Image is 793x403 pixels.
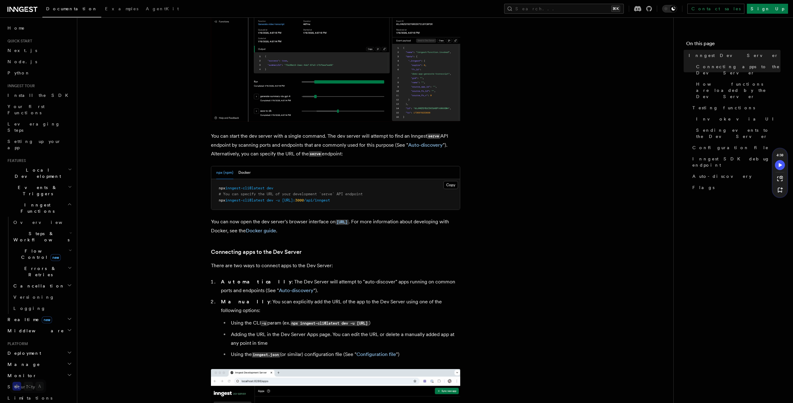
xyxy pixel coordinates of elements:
[692,184,714,191] span: Flags
[694,61,781,78] a: Connecting apps to the Dev Server
[5,325,73,336] button: Middleware
[309,151,322,157] code: serve
[219,192,363,196] span: # You can specify the URL of your development `serve` API endpoint
[7,25,25,31] span: Home
[46,6,98,11] span: Documentation
[221,279,292,285] strong: Automatically
[662,5,677,12] button: Toggle dark mode
[696,81,781,100] span: How functions are loaded by the Dev Server
[101,2,142,17] a: Examples
[211,132,460,159] p: You can start the dev server with a single command. The dev server will attempt to find an Innges...
[252,352,280,358] code: inngest.json
[696,127,781,140] span: Sending events to the Dev Server
[5,370,73,381] button: Monitor
[146,6,179,11] span: AgentKit
[692,105,755,111] span: Testing functions
[11,228,73,245] button: Steps & Workflows
[336,220,349,225] code: [URL]
[5,45,73,56] a: Next.js
[5,359,73,370] button: Manage
[219,198,225,202] span: npx
[11,283,65,289] span: Cancellation
[5,348,73,359] button: Deployment
[443,181,458,189] button: Copy
[5,136,73,153] a: Setting up your app
[5,167,68,179] span: Local Development
[11,217,73,228] a: Overview
[216,166,233,179] button: npx (npm)
[261,321,267,326] code: -u
[13,220,78,225] span: Overview
[690,182,781,193] a: Flags
[290,321,369,326] code: npx inngest-cli@latest dev -u [URL]
[221,299,270,305] strong: Manually
[336,219,349,225] a: [URL]
[11,280,73,292] button: Cancellation
[11,230,69,243] span: Steps & Workflows
[13,295,55,300] span: Versioning
[690,102,781,113] a: Testing functions
[7,384,35,389] span: Security
[5,83,35,88] span: Inngest tour
[427,134,440,139] code: serve
[694,78,781,102] a: How functions are loaded by the Dev Server
[304,198,330,202] span: /api/inngest
[246,228,276,234] a: Docker guide
[5,56,73,67] a: Node.js
[5,217,73,314] div: Inngest Functions
[696,116,779,122] span: Invoke via UI
[211,248,302,256] a: Connecting apps to the Dev Server
[282,198,295,202] span: [URL]:
[5,341,28,346] span: Platform
[690,171,781,182] a: Auto-discovery
[11,303,73,314] a: Logging
[42,2,101,17] a: Documentation
[11,263,73,280] button: Errors & Retries
[275,198,280,202] span: -u
[689,52,778,59] span: Inngest Dev Server
[694,113,781,125] a: Invoke via UI
[5,90,73,101] a: Install the SDK
[694,125,781,142] a: Sending events to the Dev Server
[686,40,781,50] h4: On this page
[267,198,273,202] span: dev
[211,261,460,270] p: There are two ways to connect apps to the Dev Server:
[13,306,46,311] span: Logging
[408,142,443,148] a: Auto-discovery
[225,198,265,202] span: inngest-cli@latest
[5,350,41,356] span: Deployment
[211,217,460,235] p: You can now open the dev server's browser interface on . For more information about developing wi...
[142,2,183,17] a: AgentKit
[5,67,73,78] a: Python
[11,248,69,260] span: Flow Control
[696,64,781,76] span: Connecting apps to the Dev Server
[692,173,752,179] span: Auto-discovery
[5,381,73,392] a: Security
[229,319,460,328] li: Using the CLI param (ex. )
[5,372,37,379] span: Monitor
[7,93,72,98] span: Install the SDK
[5,158,26,163] span: Features
[504,4,624,14] button: Search...⌘K
[229,330,460,348] li: Adding the URL in the Dev Server Apps page. You can edit the URL or delete a manually added app a...
[219,277,460,295] li: : The Dev Server will attempt to "auto-discover" apps running on common ports and endpoints (See ...
[5,164,73,182] button: Local Development
[5,118,73,136] a: Leveraging Steps
[267,186,273,190] span: dev
[5,361,40,367] span: Manage
[238,166,251,179] button: Docker
[11,245,73,263] button: Flow Controlnew
[225,186,265,190] span: inngest-cli@latest
[5,314,73,325] button: Realtimenew
[7,104,45,115] span: Your first Functions
[105,6,138,11] span: Examples
[5,202,67,214] span: Inngest Functions
[5,316,52,323] span: Realtime
[42,316,52,323] span: new
[7,396,52,401] span: Limitations
[5,199,73,217] button: Inngest Functions
[5,328,64,334] span: Middleware
[692,145,769,151] span: Configuration file
[7,70,30,75] span: Python
[219,186,225,190] span: npx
